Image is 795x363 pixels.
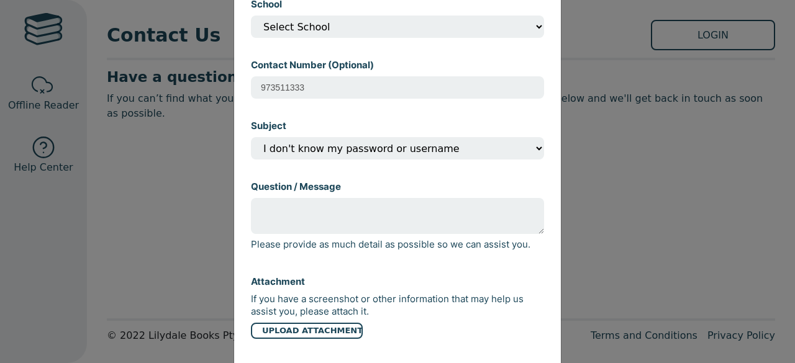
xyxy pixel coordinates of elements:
p: Please provide as much detail as possible so we can assist you. [251,238,544,251]
label: Subject [251,120,286,132]
p: If you have a screenshot or other information that may help us assist you, please attach it. [251,293,544,318]
label: Question / Message [251,181,341,193]
p: Attachment [251,276,544,288]
label: Contact Number (Optional) [251,59,374,71]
